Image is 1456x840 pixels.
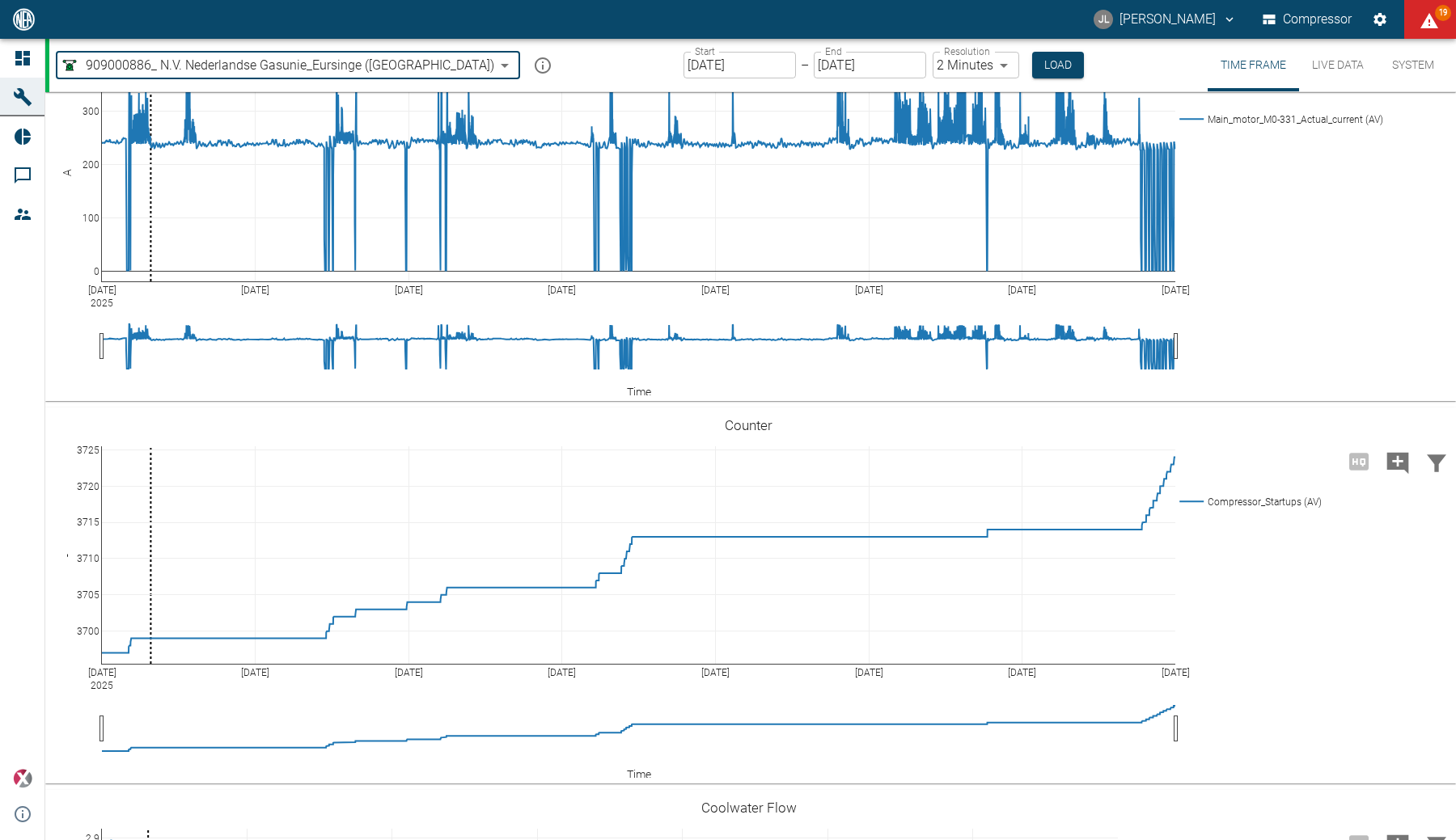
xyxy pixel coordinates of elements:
button: mission info [527,49,559,82]
img: Xplore Logo [13,769,32,788]
button: Compressor [1259,5,1356,34]
label: Resolution [944,44,989,58]
label: End [825,44,841,58]
input: MM/DD/YYYY [814,52,926,78]
p: – [801,56,809,74]
button: Add comment [1378,441,1417,483]
button: Filter Chart Data [1417,441,1456,483]
input: MM/DD/YYYY [684,52,796,78]
button: Time Frame [1208,39,1299,91]
button: ai-cas@nea-x.net [1091,5,1239,34]
img: logo [11,8,36,30]
div: 2 Minutes [933,52,1019,78]
button: Live Data [1299,39,1377,91]
button: System [1377,39,1450,91]
label: Start [695,44,715,58]
button: Settings [1365,5,1395,34]
button: Load [1032,52,1084,78]
div: JL [1094,10,1113,29]
span: 909000886_ N.V. Nederlandse Gasunie_Eursinge ([GEOGRAPHIC_DATA]) [86,56,494,74]
span: 19 [1435,5,1451,21]
a: 909000886_ N.V. Nederlandse Gasunie_Eursinge ([GEOGRAPHIC_DATA]) [60,56,494,75]
span: High Resolution only available for periods of <3 days [1340,453,1378,468]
